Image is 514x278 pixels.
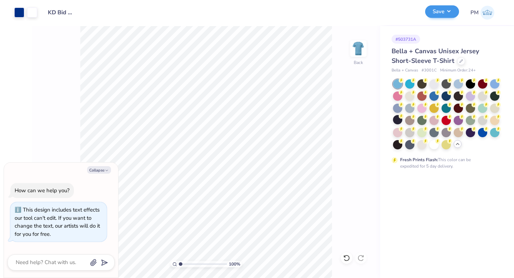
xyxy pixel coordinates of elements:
img: Perry Mcloughlin [480,6,494,20]
span: Minimum Order: 24 + [440,68,476,74]
button: Collapse [87,166,111,174]
span: Bella + Canvas Unisex Jersey Short-Sleeve T-Shirt [392,47,479,65]
div: Back [354,59,363,66]
img: Back [351,41,366,56]
div: How can we help you? [15,187,70,194]
input: Untitled Design [42,5,77,20]
div: This color can be expedited for 5 day delivery. [400,157,488,169]
strong: Fresh Prints Flash: [400,157,438,163]
button: Save [425,5,459,18]
span: PM [470,9,479,17]
span: 100 % [229,261,240,267]
span: # 3001C [422,68,437,74]
span: Bella + Canvas [392,68,418,74]
div: This design includes text effects our tool can't edit. If you want to change the text, our artist... [15,206,100,238]
a: PM [470,6,494,20]
div: # 503731A [392,35,420,44]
